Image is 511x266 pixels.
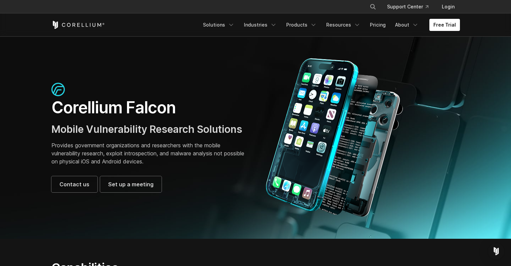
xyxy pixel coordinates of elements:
div: Open Intercom Messenger [488,243,504,259]
button: Search [367,1,379,13]
h1: Corellium Falcon [51,98,249,118]
a: Industries [240,19,281,31]
a: Corellium Home [51,21,105,29]
div: Navigation Menu [199,19,460,31]
a: Solutions [199,19,239,31]
span: Mobile Vulnerability Research Solutions [51,123,242,135]
div: Navigation Menu [361,1,460,13]
img: Corellium_Falcon Hero 1 [262,58,407,217]
a: Free Trial [429,19,460,31]
a: Resources [322,19,365,31]
a: Login [436,1,460,13]
a: Contact us [51,176,97,192]
a: Products [282,19,321,31]
p: Provides government organizations and researchers with the mobile vulnerability research, exploit... [51,141,249,165]
img: falcon-icon [51,83,65,96]
span: Contact us [59,180,89,188]
a: Set up a meeting [100,176,162,192]
a: Support Center [382,1,434,13]
span: Set up a meeting [108,180,154,188]
a: About [391,19,423,31]
a: Pricing [366,19,390,31]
